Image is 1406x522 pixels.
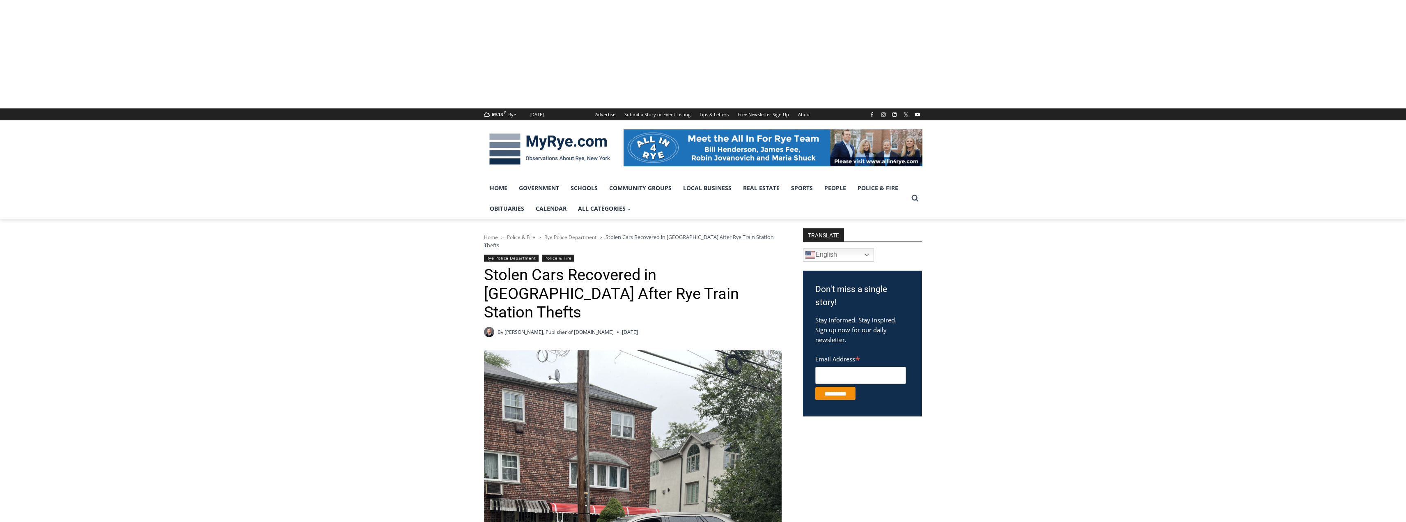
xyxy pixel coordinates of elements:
[484,233,782,250] nav: Breadcrumbs
[484,178,908,219] nav: Primary Navigation
[544,234,596,241] a: Rye Police Department
[890,110,899,120] a: Linkedin
[484,128,615,170] img: MyRye.com
[908,191,922,206] button: View Search Form
[737,178,785,198] a: Real Estate
[620,108,695,120] a: Submit a Story or Event Listing
[513,178,565,198] a: Government
[624,129,922,166] img: All in for Rye
[501,235,504,240] span: >
[484,178,513,198] a: Home
[677,178,737,198] a: Local Business
[484,327,494,337] a: Author image
[852,178,904,198] a: Police & Fire
[542,255,574,262] a: Police & Fire
[819,178,852,198] a: People
[815,283,910,309] h3: Don't miss a single story!
[498,328,503,336] span: By
[878,110,888,120] a: Instagram
[565,178,603,198] a: Schools
[603,178,677,198] a: Community Groups
[530,198,572,219] a: Calendar
[733,108,794,120] a: Free Newsletter Sign Up
[695,108,733,120] a: Tips & Letters
[591,108,620,120] a: Advertise
[803,228,844,241] strong: TRANSLATE
[508,111,516,118] div: Rye
[572,198,637,219] a: All Categories
[484,266,782,322] h1: Stolen Cars Recovered in [GEOGRAPHIC_DATA] After Rye Train Station Thefts
[539,235,541,240] span: >
[815,351,906,366] label: Email Address
[785,178,819,198] a: Sports
[867,110,877,120] a: Facebook
[815,315,910,345] p: Stay informed. Stay inspired. Sign up now for our daily newsletter.
[622,328,638,336] time: [DATE]
[901,110,911,120] a: X
[805,250,815,260] img: en
[484,255,539,262] a: Rye Police Department
[484,233,774,249] span: Stolen Cars Recovered in [GEOGRAPHIC_DATA] After Rye Train Station Thefts
[484,198,530,219] a: Obituaries
[913,110,922,120] a: YouTube
[504,110,506,115] span: F
[600,235,602,240] span: >
[578,204,631,213] span: All Categories
[484,234,498,241] a: Home
[507,234,535,241] a: Police & Fire
[803,248,874,262] a: English
[591,108,816,120] nav: Secondary Navigation
[794,108,816,120] a: About
[505,329,614,336] a: [PERSON_NAME], Publisher of [DOMAIN_NAME]
[530,111,544,118] div: [DATE]
[492,111,503,117] span: 69.13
